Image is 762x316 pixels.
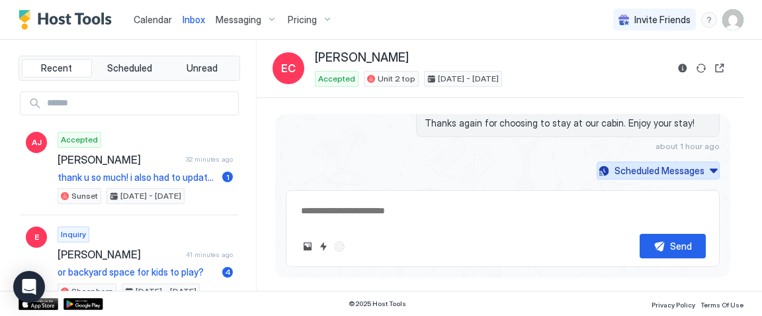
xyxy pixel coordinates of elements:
[614,164,704,178] div: Scheduled Messages
[71,286,113,297] span: Sheephorn
[19,298,58,310] a: App Store
[316,238,331,254] button: Quick reply
[136,286,196,297] span: [DATE] - [DATE]
[61,134,98,146] span: Accepted
[167,59,237,78] button: Unread
[63,298,103,310] a: Google Play Store
[700,301,743,309] span: Terms Of Use
[34,231,39,243] span: E
[700,297,743,311] a: Terms Of Use
[19,10,118,30] a: Host Tools Logo
[41,62,72,74] span: Recent
[183,13,205,26] a: Inbox
[318,73,355,85] span: Accepted
[656,141,720,151] span: about 1 hour ago
[42,92,238,115] input: Input Field
[640,234,706,258] button: Send
[107,62,152,74] span: Scheduled
[712,60,728,76] button: Open reservation
[349,299,406,308] span: © 2025 Host Tools
[61,229,86,240] span: Inquiry
[19,56,240,81] div: tab-group
[71,190,98,202] span: Sunset
[652,297,695,311] a: Privacy Policy
[652,301,695,309] span: Privacy Policy
[675,60,691,76] button: Reservation information
[58,266,217,278] span: or backyard space for kids to play?
[281,60,296,76] span: EC
[186,155,233,164] span: 32 minutes ago
[134,13,172,26] a: Calendar
[225,267,231,277] span: 4
[134,14,172,25] span: Calendar
[120,190,181,202] span: [DATE] - [DATE]
[300,238,316,254] button: Upload image
[32,136,42,148] span: AJ
[226,172,230,182] span: 1
[58,172,217,184] span: thank u so much! i also had to update my profile since this is my sister/my airbnb account my nam...
[183,14,205,25] span: Inbox
[13,271,45,303] div: Open Intercom Messenger
[634,14,691,26] span: Invite Friends
[693,60,709,76] button: Sync reservation
[22,59,92,78] button: Recent
[597,162,720,180] button: Scheduled Messages
[95,59,165,78] button: Scheduled
[187,62,218,74] span: Unread
[438,73,499,85] span: [DATE] - [DATE]
[701,12,717,28] div: menu
[58,153,181,166] span: [PERSON_NAME]
[186,250,233,259] span: 41 minutes ago
[378,73,415,85] span: Unit 2 top
[58,248,181,261] span: [PERSON_NAME]
[722,9,743,30] div: User profile
[315,50,409,66] span: [PERSON_NAME]
[288,14,317,26] span: Pricing
[670,239,692,253] div: Send
[216,14,261,26] span: Messaging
